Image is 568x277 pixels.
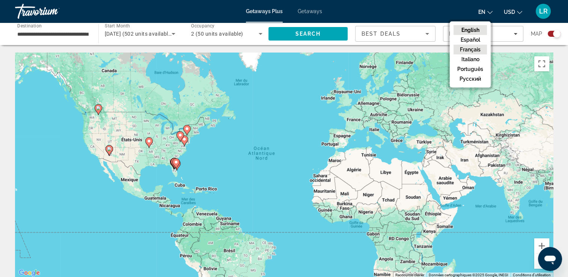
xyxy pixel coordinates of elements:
button: Change currency [504,6,522,17]
span: 2 (50 units available) [191,31,243,37]
button: Zoom avant [534,238,549,253]
input: Select destination [17,30,89,39]
button: Español [453,35,487,45]
a: Travorium [15,2,90,21]
span: Données cartographiques ©2025 Google, INEGI [429,273,508,277]
button: Português [453,64,487,74]
span: Destination [17,23,42,28]
button: русский [453,74,487,84]
button: Zoom arrière [534,254,549,269]
button: Passer en plein écran [534,56,549,71]
span: Start Month [105,23,130,29]
mat-select: Sort by [362,29,429,38]
span: LR [539,8,548,15]
a: Getaways [298,8,322,14]
button: User Menu [533,3,553,19]
span: Occupancy [191,23,215,29]
span: USD [504,9,515,15]
span: Search [295,31,321,37]
iframe: Bouton de lancement de la fenêtre de messagerie [538,247,562,271]
button: Change language [478,6,493,17]
a: Getaways Plus [246,8,283,14]
button: Search [268,27,348,41]
button: English [453,25,487,35]
button: Filters [443,26,523,42]
span: Map [531,29,542,39]
button: Français [453,45,487,54]
span: en [478,9,485,15]
span: [DATE] (502 units available) [105,31,173,37]
span: Best Deals [362,31,401,37]
a: Conditions d'utilisation (s'ouvre dans un nouvel onglet) [513,273,551,277]
button: Italiano [453,54,487,64]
